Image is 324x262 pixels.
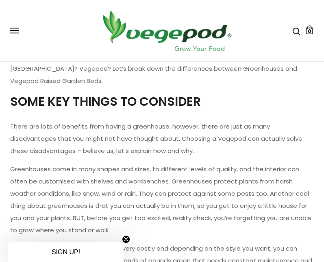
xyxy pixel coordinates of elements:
[10,163,314,236] p: Greenhouses come in many shapes and sizes, to different levels of quality, and the interior can o...
[96,8,238,53] img: Vegepod
[122,235,130,243] button: Close teaser
[10,93,314,110] h2: SOME KEY THINGS TO CONSIDER
[308,27,311,35] span: 0
[10,120,314,157] p: There are lots of benefits from having a greenhouse, however, there are just as many disadvantage...
[8,242,124,262] div: SIGN UP!Close teaser
[52,249,80,255] span: SIGN UP!
[292,26,300,35] a: Search
[305,25,314,34] a: Cart
[10,50,314,87] p: Are you in need of a covered garden but have no idea what will work best? Tunnel house? [GEOGRAPH...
